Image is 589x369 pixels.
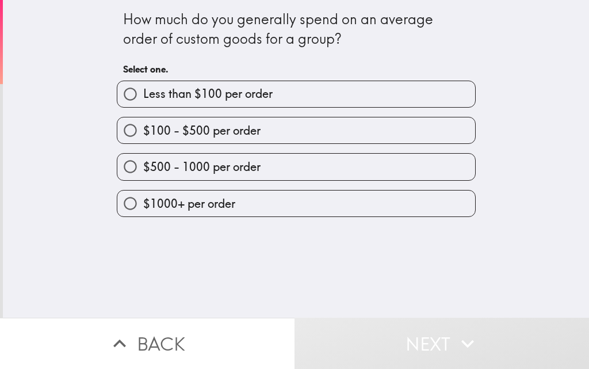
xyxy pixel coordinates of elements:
[143,159,261,175] span: $500 - 1000 per order
[294,318,589,369] button: Next
[117,154,475,180] button: $500 - 1000 per order
[143,86,273,102] span: Less than $100 per order
[117,117,475,143] button: $100 - $500 per order
[117,191,475,216] button: $1000+ per order
[123,63,469,75] h6: Select one.
[123,10,469,48] div: How much do you generally spend on an average order of custom goods for a group?
[143,123,261,139] span: $100 - $500 per order
[143,196,235,212] span: $1000+ per order
[117,81,475,107] button: Less than $100 per order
